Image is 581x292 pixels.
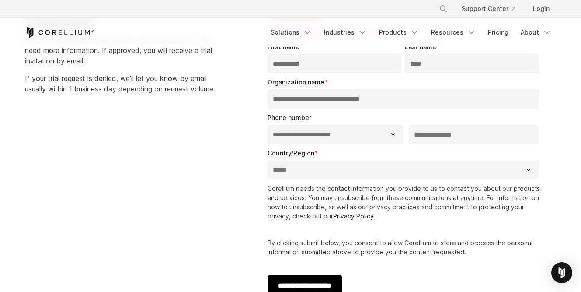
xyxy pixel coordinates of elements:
[25,27,94,38] a: Corellium Home
[265,25,317,40] a: Solutions
[435,1,451,17] button: Search
[25,35,212,65] span: Once we receive your trial request, we'll contact you if we need more information. If approved, y...
[268,114,311,121] span: Phone number
[374,25,424,40] a: Products
[526,1,557,17] a: Login
[319,25,372,40] a: Industries
[551,262,572,283] div: Open Intercom Messenger
[25,74,215,93] span: If your trial request is denied, we'll let you know by email usually within 1 business day depend...
[455,1,522,17] a: Support Center
[333,212,374,220] a: Privacy Policy
[268,78,324,86] span: Organization name
[428,1,557,17] div: Navigation Menu
[483,25,514,40] a: Pricing
[515,25,557,40] a: About
[268,149,314,157] span: Country/Region
[268,184,543,221] p: Corellium needs the contact information you provide to us to contact you about our products and s...
[426,25,481,40] a: Resources
[265,25,557,40] div: Navigation Menu
[268,238,543,257] p: By clicking submit below, you consent to allow Corellium to store and process the personal inform...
